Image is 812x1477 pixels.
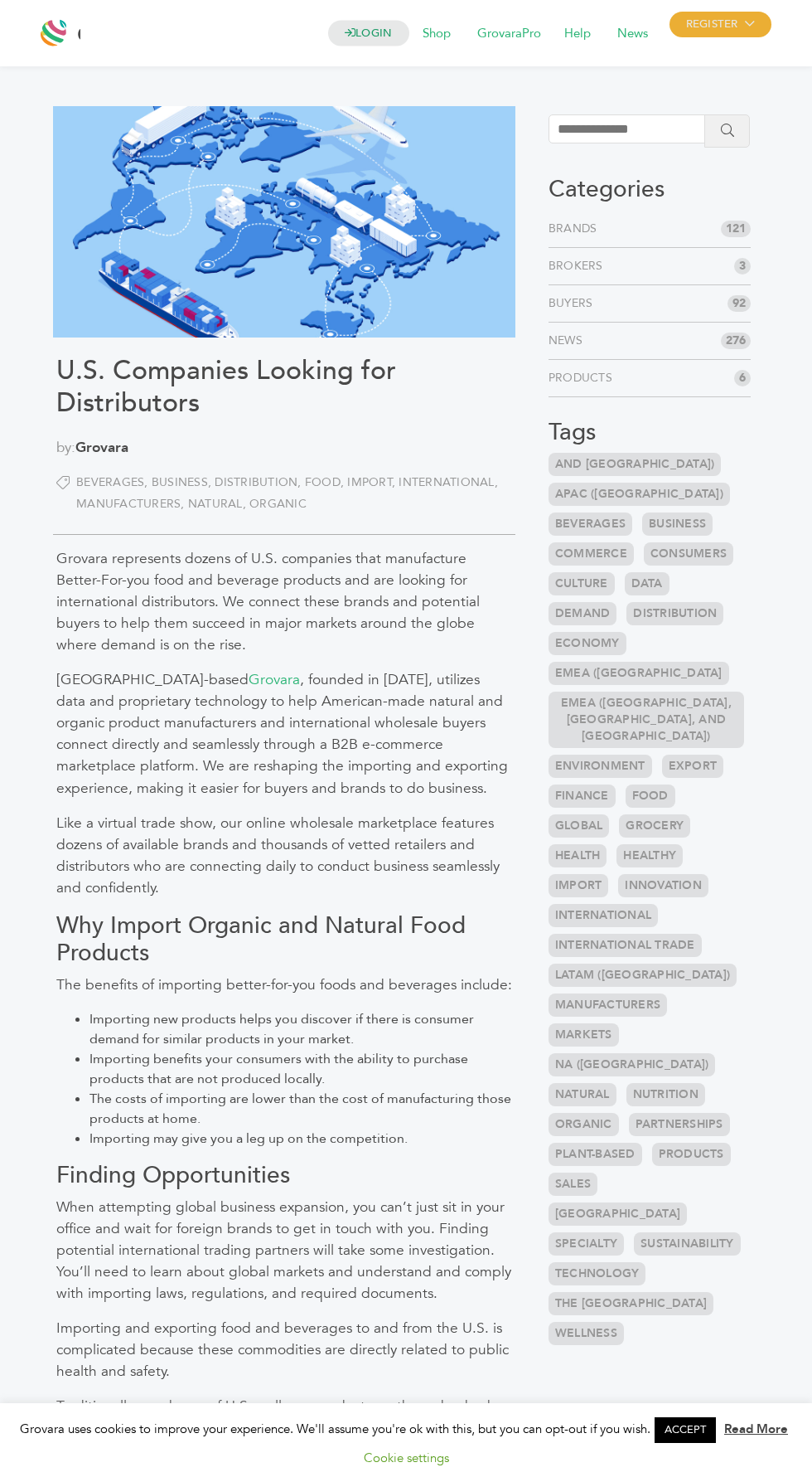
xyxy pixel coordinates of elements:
span: 92 [727,295,751,312]
a: Read More [724,1421,788,1437]
a: Sustainability [634,1232,741,1256]
p: Like a virtual trade show, our online wholesale marketplace features dozens of available brands a... [56,813,512,899]
span: Help [553,18,602,50]
p: Grovara represents dozens of U.S. companies that manufacture Better-For-you food and beverage pro... [56,548,512,656]
span: Grovara uses cookies to improve your experience. We'll assume you're ok with this, but you can op... [20,1421,792,1465]
li: Importing benefits your consumers with the ability to purchase products that are not produced loc... [89,1049,512,1089]
a: Culture [549,572,615,595]
a: EMEA ([GEOGRAPHIC_DATA], [GEOGRAPHIC_DATA], and [GEOGRAPHIC_DATA]) [549,692,744,748]
a: Organic [249,496,307,512]
a: Manufacturers [549,994,667,1017]
li: Importing may give you a leg up on the competition. [89,1129,512,1149]
a: Business [152,474,215,490]
a: LATAM ([GEOGRAPHIC_DATA]) [549,964,737,987]
a: Environment [549,755,652,778]
a: Grocery [619,814,690,838]
a: LOGIN [328,21,409,46]
a: Distribution [215,474,305,490]
a: Economy [549,632,626,655]
a: Natural [188,496,249,512]
a: Brokers [549,258,610,275]
h3: Why Import Organic and Natural Food Products [56,912,512,968]
a: Global [549,814,610,838]
a: Business [642,513,713,536]
h3: Tags [549,419,751,447]
p: Importing and exporting food and beverages to and from the U.S. is complicated because these comm... [56,1318,512,1382]
a: International [399,474,498,490]
p: [GEOGRAPHIC_DATA]-based , founded in [DATE], utilizes data and proprietary technology to help Ame... [56,669,512,799]
a: Buyers [549,295,600,312]
a: Nutrition [626,1083,705,1106]
a: Grovara [75,438,128,457]
a: Help [553,25,602,43]
a: Shop [411,25,462,43]
a: Commerce [549,542,634,566]
a: Health [549,844,607,867]
a: Beverages [76,474,152,490]
a: Innovation [618,874,708,897]
a: Food [305,474,348,490]
span: by: [56,437,512,459]
a: Food [626,785,675,808]
a: Demand [549,602,617,625]
a: Wellness [549,1322,624,1345]
a: Beverages [549,513,632,536]
a: EMEA ([GEOGRAPHIC_DATA] [549,662,729,685]
a: Products [549,370,619,386]
a: Partnerships [629,1113,730,1136]
a: Healthy [616,844,683,867]
h1: U.S. Companies Looking for Distributors [56,355,512,419]
a: and [GEOGRAPHIC_DATA]) [549,453,722,476]
a: Technology [549,1262,646,1285]
h3: Categories [549,176,751,204]
a: Plant-based [549,1143,642,1166]
p: When attempting global business expansion, you can’t just sit in your office and wait for foreign... [56,1197,512,1305]
li: The costs of importing are lower than the cost of manufacturing those products at home. [89,1089,512,1129]
span: GrovaraPro [466,18,553,50]
a: Import [549,874,609,897]
span: 276 [721,333,751,349]
a: Brands [549,221,604,237]
a: APAC ([GEOGRAPHIC_DATA]) [549,483,730,506]
a: Manufacturers [76,496,188,512]
span: 3 [734,258,751,275]
a: [GEOGRAPHIC_DATA] [549,1202,687,1226]
a: Organic [549,1113,619,1136]
a: Specialty [549,1232,624,1256]
a: NA ([GEOGRAPHIC_DATA]) [549,1053,716,1076]
a: Sales [549,1173,597,1196]
a: Export [662,755,724,778]
span: 6 [734,370,751,386]
a: ACCEPT [655,1417,716,1443]
h3: Finding Opportunities [56,1162,512,1190]
a: Distribution [626,602,723,625]
a: International [549,904,658,927]
li: Importing new products helps you discover if there is consumer demand for similar products in you... [89,1009,512,1049]
a: Data [625,572,669,595]
a: News [606,25,660,43]
span: REGISTER [669,12,771,37]
p: The benefits of importing better-for-you foods and beverages include: [56,974,512,996]
a: GrovaraPro [466,25,553,43]
a: Import [347,474,399,490]
span: News [606,18,660,50]
a: the [GEOGRAPHIC_DATA] [549,1292,713,1315]
a: Products [652,1143,731,1166]
a: News [549,333,589,349]
a: Finance [549,785,616,808]
span: Shop [411,18,462,50]
a: Cookie settings [364,1450,449,1466]
a: Natural [549,1083,616,1106]
a: Consumers [644,542,733,566]
a: International Trade [549,934,702,957]
span: 121 [721,221,751,237]
a: Grovara [249,670,300,689]
a: Markets [549,1023,619,1047]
